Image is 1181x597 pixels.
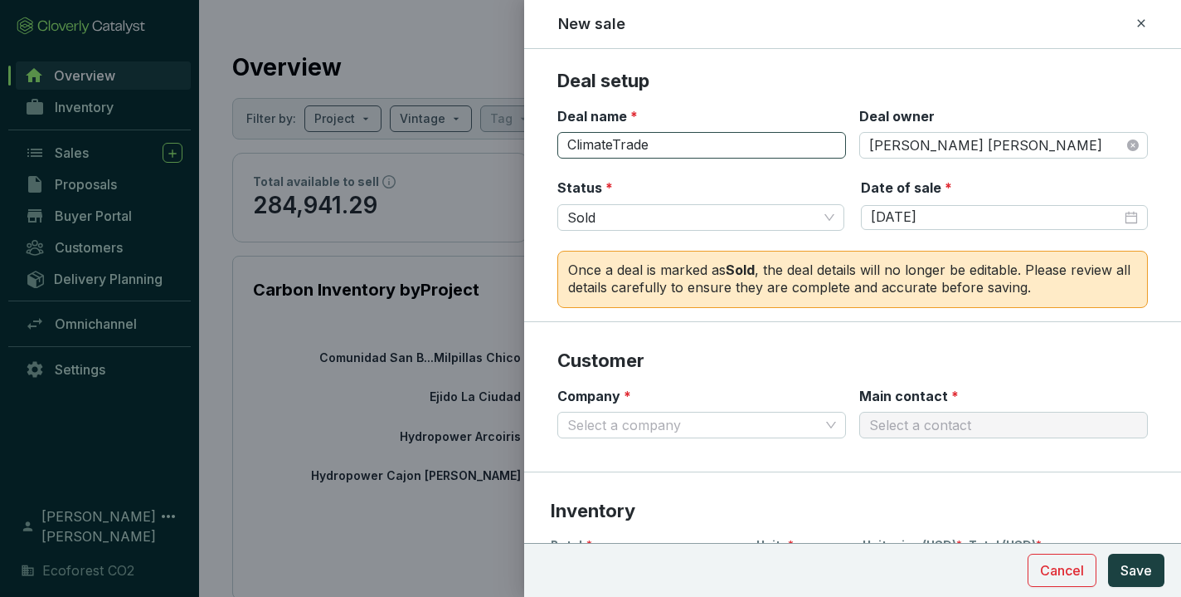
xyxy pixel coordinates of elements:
label: Company [557,387,631,405]
div: Once a deal is marked as , the deal details will no longer be editable. Please review all details... [557,251,1148,308]
button: Save [1108,554,1164,587]
span: Total (USD) [969,537,1036,554]
label: Main contact [859,387,959,405]
span: Unit price (USD) [863,537,956,554]
h2: New sale [558,13,625,35]
label: Deal owner [859,107,935,125]
p: Units [756,537,856,554]
button: Cancel [1028,554,1096,587]
span: close-circle [1127,139,1139,151]
span: Roxana Ruth Rosas Bonilla [869,133,1138,158]
span: Save [1120,560,1152,580]
p: Inventory [551,499,1154,524]
b: Sold [726,262,755,278]
p: Customer [557,349,1148,374]
label: Deal name [557,107,638,125]
span: Sold [567,205,834,230]
label: Status [557,179,613,197]
label: Date of sale [861,179,952,197]
p: Deal setup [557,69,1148,94]
input: mm/dd/yy [871,208,1121,227]
p: Batch [551,537,750,554]
span: Cancel [1040,560,1084,580]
